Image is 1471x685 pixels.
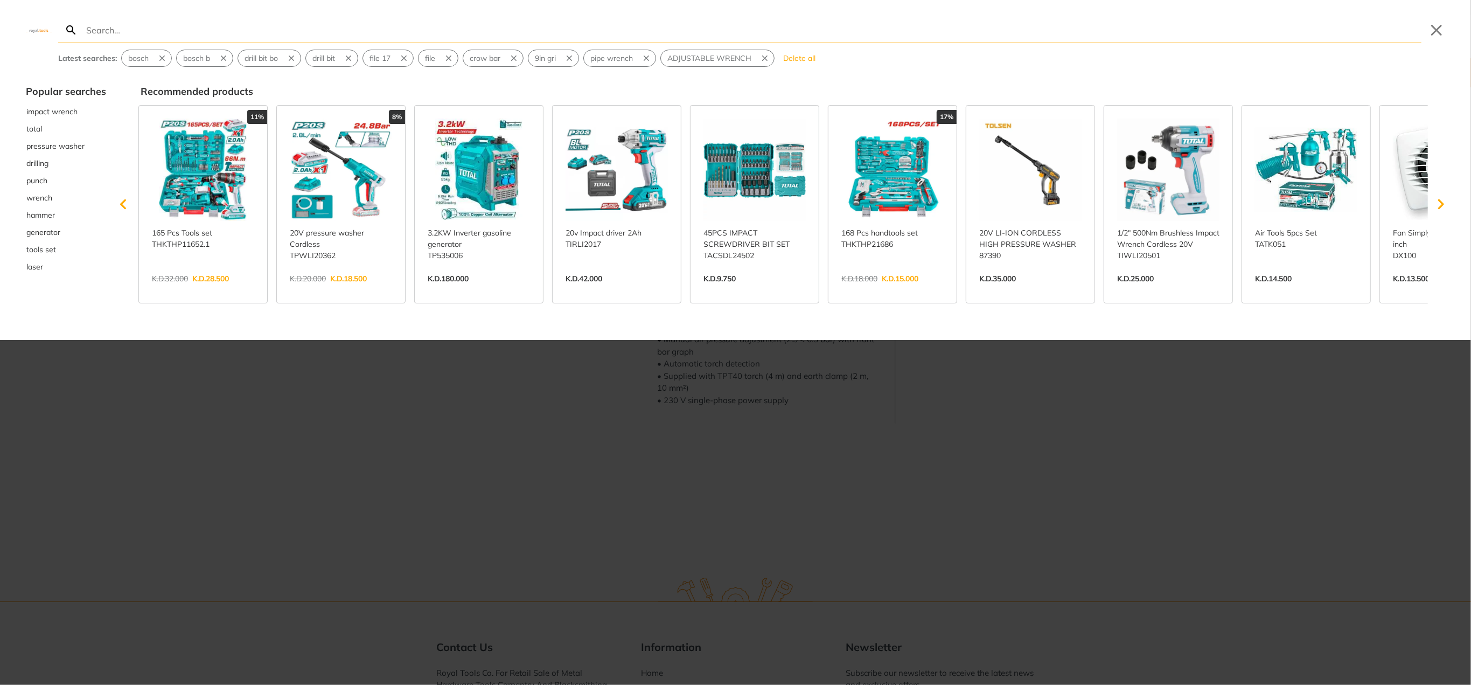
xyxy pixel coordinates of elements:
span: tools set [26,244,56,255]
svg: Remove suggestion: drill bit [344,53,353,63]
svg: Search [65,24,78,37]
span: hammer [26,210,55,221]
svg: Remove suggestion: ADJUSTABLE WRENCH [760,53,770,63]
button: Remove suggestion: crow bar [507,50,523,66]
svg: Remove suggestion: drill bit bo [287,53,296,63]
div: Suggestion: bosch [121,50,172,67]
button: Select suggestion: file 17 [363,50,397,66]
button: Remove suggestion: drill bit [341,50,358,66]
div: Suggestion: bosch b [176,50,233,67]
span: crow bar [470,53,500,64]
div: Suggestion: drill bit bo [238,50,301,67]
button: Select suggestion: drill bit [306,50,341,66]
button: Remove suggestion: ADJUSTABLE WRENCH [758,50,774,66]
div: Suggestion: tools set [26,241,106,258]
button: Remove suggestion: file 17 [397,50,413,66]
div: Suggestion: hammer [26,206,106,224]
button: Remove suggestion: file [442,50,458,66]
span: drill bit [312,53,335,64]
span: pressure washer [26,141,85,152]
div: Suggestion: drilling [26,155,106,172]
img: Close [26,27,52,32]
div: Suggestion: punch [26,172,106,189]
button: Select suggestion: bosch [122,50,155,66]
span: laser [26,261,43,273]
button: Select suggestion: crow bar [463,50,507,66]
span: ADJUSTABLE WRENCH [667,53,751,64]
button: Select suggestion: pressure washer [26,137,106,155]
button: Select suggestion: drilling [26,155,106,172]
div: Suggestion: drill bit [305,50,358,67]
button: Remove suggestion: bosch [155,50,171,66]
button: Select suggestion: total [26,120,106,137]
button: Select suggestion: 9in gri [528,50,562,66]
div: Suggestion: generator [26,224,106,241]
div: 17% [937,110,957,124]
div: Latest searches: [58,53,117,64]
div: 11% [247,110,267,124]
span: bosch b [183,53,210,64]
button: Remove suggestion: pipe wrench [639,50,656,66]
span: bosch [128,53,149,64]
button: Select suggestion: generator [26,224,106,241]
input: Search… [84,17,1421,43]
svg: Scroll right [1430,193,1452,215]
div: 8% [389,110,405,124]
button: Select suggestion: ADJUSTABLE WRENCH [661,50,758,66]
div: Suggestion: wrench [26,189,106,206]
button: Remove suggestion: 9in gri [562,50,578,66]
span: drilling [26,158,48,169]
span: generator [26,227,60,238]
button: Close [1428,22,1445,39]
span: pipe wrench [590,53,633,64]
button: Delete all [779,50,820,67]
div: Suggestion: laser [26,258,106,275]
div: Suggestion: file 17 [362,50,414,67]
div: Recommended products [141,84,1445,99]
div: Suggestion: pressure washer [26,137,106,155]
span: impact wrench [26,106,78,117]
button: Select suggestion: punch [26,172,106,189]
button: Select suggestion: hammer [26,206,106,224]
span: drill bit bo [245,53,278,64]
button: Select suggestion: wrench [26,189,106,206]
div: Suggestion: file [418,50,458,67]
svg: Remove suggestion: file 17 [399,53,409,63]
button: Select suggestion: drill bit bo [238,50,284,66]
span: punch [26,175,47,186]
button: Select suggestion: tools set [26,241,106,258]
button: Select suggestion: impact wrench [26,103,106,120]
svg: Remove suggestion: bosch b [219,53,228,63]
svg: Remove suggestion: crow bar [509,53,519,63]
button: Select suggestion: file [419,50,442,66]
div: Suggestion: pipe wrench [583,50,656,67]
div: Popular searches [26,84,106,99]
span: file [425,53,435,64]
svg: Remove suggestion: pipe wrench [642,53,651,63]
span: file 17 [370,53,391,64]
button: Select suggestion: laser [26,258,106,275]
span: 9in gri [535,53,556,64]
div: Suggestion: 9in gri [528,50,579,67]
button: Remove suggestion: bosch b [217,50,233,66]
button: Remove suggestion: drill bit bo [284,50,301,66]
span: wrench [26,192,52,204]
svg: Remove suggestion: file [444,53,454,63]
span: total [26,123,42,135]
div: Suggestion: total [26,120,106,137]
button: Select suggestion: bosch b [177,50,217,66]
div: Suggestion: impact wrench [26,103,106,120]
svg: Remove suggestion: 9in gri [564,53,574,63]
div: Suggestion: ADJUSTABLE WRENCH [660,50,775,67]
button: Select suggestion: pipe wrench [584,50,639,66]
div: Suggestion: crow bar [463,50,524,67]
svg: Remove suggestion: bosch [157,53,167,63]
svg: Scroll left [113,193,134,215]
